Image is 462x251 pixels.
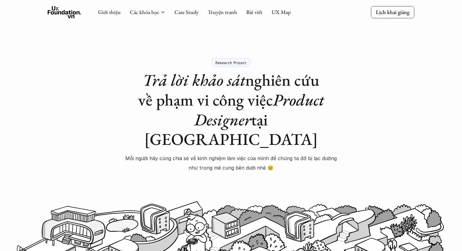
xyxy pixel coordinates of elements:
a: Truyện tranh [208,9,237,16]
p: Mỗi người hãy cùng chia sẻ về kinh nghiệm làm việc của mình để chúng ta đỡ bị lạc đường như trong... [124,154,338,172]
em: Trả lời khảo sát [143,69,245,91]
a: Giới thiệu [98,9,121,16]
a: Case Study [174,9,199,16]
p: Research Project [215,60,247,65]
a: Các khóa học [130,9,159,16]
a: Lịch khai giảng [371,6,414,18]
a: Bài viết [246,9,262,16]
h1: nghiên cứu về phạm vi công việc tại [GEOGRAPHIC_DATA] [124,70,338,149]
p: Lịch khai giảng [376,9,409,16]
a: UX Map [272,9,291,16]
em: Product Designer [194,89,328,130]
